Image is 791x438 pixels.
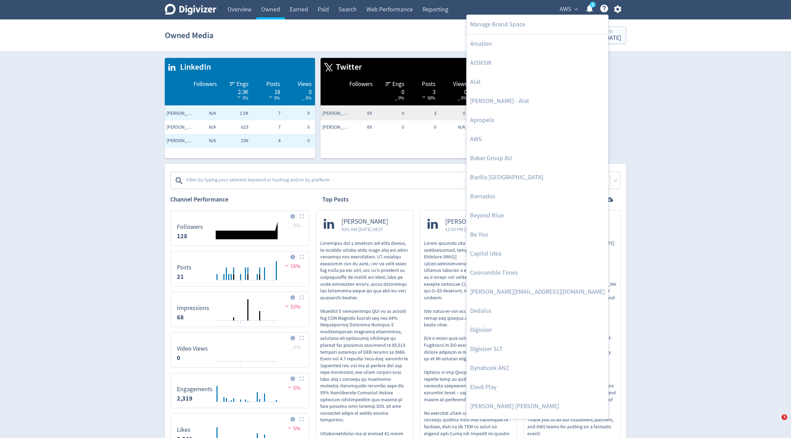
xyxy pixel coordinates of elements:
[467,359,608,378] a: Dynabook ANZ
[467,416,608,435] a: Financy
[467,34,608,53] a: 4mation
[467,187,608,206] a: Barnados
[467,15,608,34] a: Manage Brand Space
[467,130,608,149] a: AWS
[467,244,608,263] a: Capital Idea
[467,111,608,130] a: Apropela
[467,72,608,92] a: Alat
[467,282,608,301] a: [PERSON_NAME][EMAIL_ADDRESS][DOMAIN_NAME]
[467,301,608,320] a: Dedalus
[467,397,608,416] a: [PERSON_NAME] [PERSON_NAME]
[467,53,608,72] a: AISNSW
[467,263,608,282] a: Coonamble Times
[467,340,608,359] a: Digivizer SLT
[467,225,608,244] a: Be You
[782,414,787,420] span: 3
[467,149,608,168] a: Baker Group AU
[467,320,608,340] a: Digivizer
[467,92,608,111] a: [PERSON_NAME] - Alat
[467,378,608,397] a: Elev8 Play
[767,414,784,431] iframe: Intercom live chat
[467,168,608,187] a: Barilla [GEOGRAPHIC_DATA]
[467,206,608,225] a: Beyond Blue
